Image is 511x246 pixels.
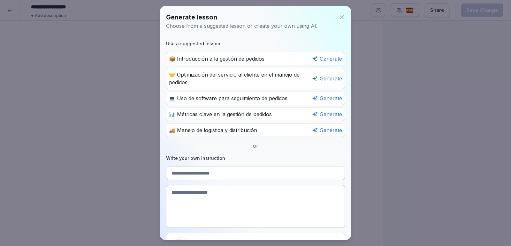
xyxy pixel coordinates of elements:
[166,142,345,150] div: or
[312,94,342,102] div: Generate
[312,126,342,134] div: Generate
[166,155,345,161] h2: Write your own instruction
[312,75,342,82] div: Generate
[312,110,342,118] div: Generate
[166,40,345,47] h2: Use a suggested lesson
[166,92,345,105] div: 💻 Uso de software para seguimiento de pedidos
[166,108,345,121] div: 📊 Métricas clave en la gestión de pedidos
[166,52,345,65] div: 📦 Introducción a la gestión de pedidos
[166,22,345,30] p: Choose from a suggested lesson or create your own using AI.
[166,123,345,137] div: 🚚 Manejo de logística y distribución
[312,55,342,63] div: Generate
[166,68,345,89] div: 🤝 Optimización del servicio al cliente en el manejo de pedidos
[166,12,217,22] h1: Generate lesson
